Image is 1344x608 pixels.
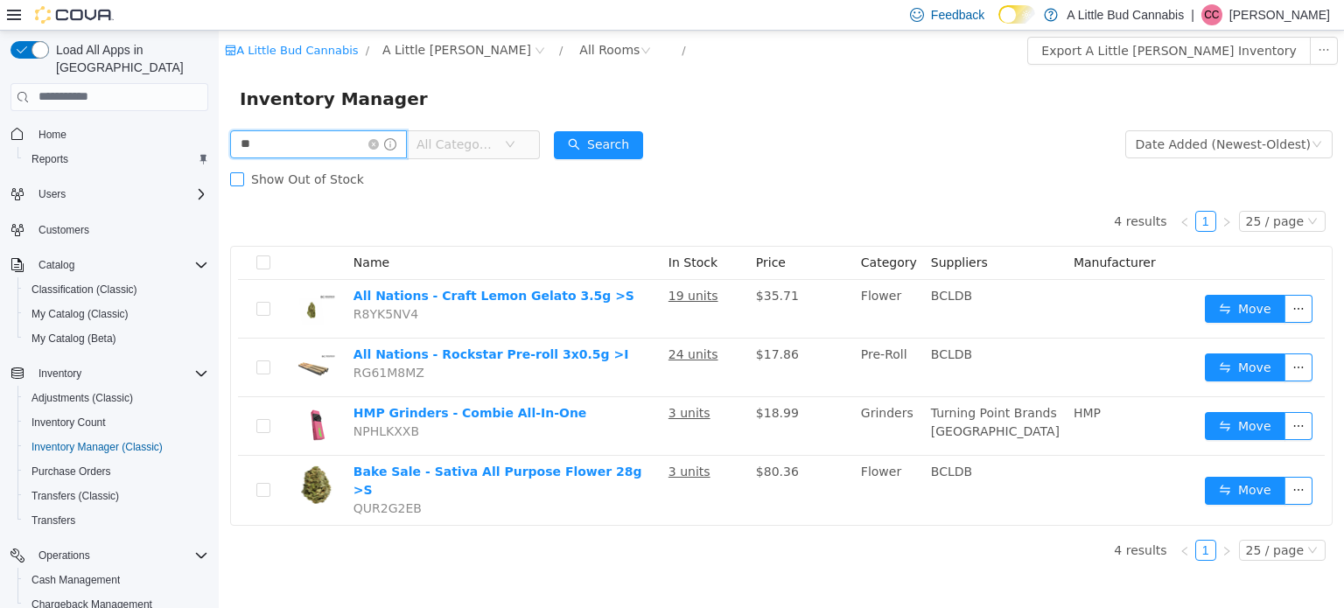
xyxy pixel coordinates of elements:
[24,279,208,300] span: Classification (Classic)
[135,335,206,349] span: RG61M8MZ
[537,434,580,448] span: $80.36
[3,543,215,568] button: Operations
[165,108,178,120] i: icon: info-circle
[25,142,152,156] span: Show Out of Stock
[135,258,416,272] a: All Nations - Craft Lemon Gelato 3.5g >S
[38,128,66,142] span: Home
[1003,515,1013,526] i: icon: right
[135,225,171,239] span: Name
[3,253,215,277] button: Catalog
[17,484,215,508] button: Transfers (Classic)
[450,225,499,239] span: In Stock
[17,508,215,533] button: Transfers
[997,180,1018,201] li: Next Page
[998,5,1035,24] input: Dark Mode
[537,225,567,239] span: Price
[977,181,997,200] a: 1
[895,509,948,530] li: 4 results
[712,258,753,272] span: BCLDB
[17,147,215,171] button: Reports
[712,434,753,448] span: BCLDB
[537,317,580,331] span: $17.86
[24,510,82,531] a: Transfers
[1093,108,1103,121] i: icon: down
[986,381,1067,409] button: icon: swapMove
[24,149,208,170] span: Reports
[24,412,208,433] span: Inventory Count
[24,304,208,325] span: My Catalog (Classic)
[135,471,203,485] span: QUR2G2EB
[24,388,208,409] span: Adjustments (Classic)
[335,101,424,129] button: icon: searchSearch
[712,225,769,239] span: Suppliers
[1088,185,1099,198] i: icon: down
[17,326,215,351] button: My Catalog (Beta)
[961,186,971,197] i: icon: left
[977,510,997,529] a: 1
[855,375,882,389] span: HMP
[808,6,1092,34] button: Export A Little [PERSON_NAME] Inventory
[147,13,150,26] span: /
[976,509,997,530] li: 1
[31,465,111,479] span: Purchase Orders
[3,361,215,386] button: Inventory
[31,184,73,205] button: Users
[1066,381,1094,409] button: icon: ellipsis
[31,514,75,528] span: Transfers
[24,149,75,170] a: Reports
[31,123,208,145] span: Home
[31,219,208,241] span: Customers
[31,545,208,566] span: Operations
[135,434,423,466] a: Bake Sale - Sativa All Purpose Flower 28g >S
[31,307,129,321] span: My Catalog (Classic)
[1066,264,1094,292] button: icon: ellipsis
[17,568,215,592] button: Cash Management
[35,6,114,24] img: Cova
[463,13,466,26] span: /
[24,328,208,349] span: My Catalog (Beta)
[31,220,96,241] a: Customers
[49,41,208,76] span: Load All Apps in [GEOGRAPHIC_DATA]
[17,410,215,435] button: Inventory Count
[917,101,1092,127] div: Date Added (Newest-Oldest)
[24,461,208,482] span: Purchase Orders
[635,308,705,367] td: Pre-Roll
[24,304,136,325] a: My Catalog (Classic)
[77,315,121,359] img: All Nations - Rockstar Pre-roll 3x0.5g >I hero shot
[712,317,753,331] span: BCLDB
[77,256,121,300] img: All Nations - Craft Lemon Gelato 3.5g >S hero shot
[135,317,410,331] a: All Nations - Rockstar Pre-roll 3x0.5g >I
[537,375,580,389] span: $18.99
[31,152,68,166] span: Reports
[450,258,500,272] u: 19 units
[1027,181,1085,200] div: 25 / page
[986,446,1067,474] button: icon: swapMove
[31,363,208,384] span: Inventory
[976,180,997,201] li: 1
[24,486,208,507] span: Transfers (Classic)
[31,416,106,430] span: Inventory Count
[642,225,698,239] span: Category
[955,180,976,201] li: Previous Page
[997,509,1018,530] li: Next Page
[31,391,133,405] span: Adjustments (Classic)
[31,184,208,205] span: Users
[1067,4,1184,25] p: A Little Bud Cannabis
[931,6,984,24] span: Feedback
[24,510,208,531] span: Transfers
[450,375,492,389] u: 3 units
[31,573,120,587] span: Cash Management
[150,108,160,119] i: icon: close-circle
[198,105,277,122] span: All Categories
[6,14,17,25] i: icon: shop
[24,412,113,433] a: Inventory Count
[3,122,215,147] button: Home
[135,375,368,389] a: HMP Grinders - Combie All-In-One
[1027,510,1085,529] div: 25 / page
[635,425,705,494] td: Flower
[31,332,116,346] span: My Catalog (Beta)
[24,570,127,591] a: Cash Management
[77,374,121,417] img: HMP Grinders - Combie All-In-One hero shot
[1201,4,1222,25] div: Carolyn Cook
